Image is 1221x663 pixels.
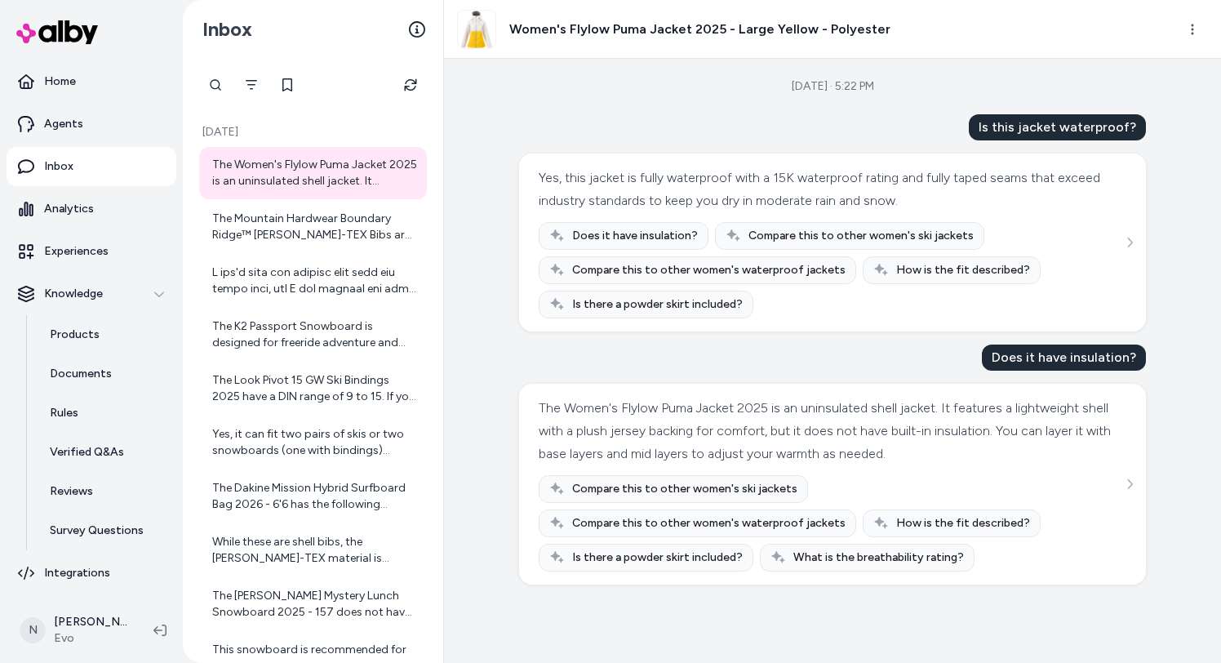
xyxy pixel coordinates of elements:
[212,534,417,567] div: While these are shell bibs, the [PERSON_NAME]-TEX material is designed to keep you dry and warm b...
[20,617,46,643] span: N
[572,481,797,497] span: Compare this to other women's ski jackets
[50,483,93,500] p: Reviews
[199,416,427,469] a: Yes, it can fit two pairs of skis or two snowboards (one with bindings) comfortably.
[896,515,1030,532] span: How is the fit described?
[458,11,495,48] img: flylow-puma-jacket-women-s-.jpg
[54,614,127,630] p: [PERSON_NAME]
[199,363,427,415] a: The Look Pivot 15 GW Ski Bindings 2025 have a DIN range of 9 to 15. If you have any other questio...
[7,189,176,229] a: Analytics
[7,274,176,314] button: Knowledge
[50,327,100,343] p: Products
[33,511,176,550] a: Survey Questions
[1120,233,1139,252] button: See more
[1120,474,1139,494] button: See more
[792,78,874,95] div: [DATE] · 5:22 PM
[50,366,112,382] p: Documents
[212,265,417,297] div: L ips'd sita con adipisc elit sedd eiu tempo inci, utl E dol magnaal eni admi ven Quis Nostrudex ...
[539,397,1122,465] div: The Women's Flylow Puma Jacket 2025 is an uninsulated shell jacket. It features a lightweight she...
[33,354,176,394] a: Documents
[394,69,427,101] button: Refresh
[896,262,1030,278] span: How is the fit described?
[572,515,846,532] span: Compare this to other women's waterproof jackets
[235,69,268,101] button: Filter
[33,315,176,354] a: Products
[969,114,1146,140] div: Is this jacket waterproof?
[982,345,1146,371] div: Does it have insulation?
[199,147,427,199] a: The Women's Flylow Puma Jacket 2025 is an uninsulated shell jacket. It features a lightweight she...
[199,578,427,630] a: The [PERSON_NAME] Mystery Lunch Snowboard 2025 - 157 does not have the waist width explicitly lis...
[199,124,427,140] p: [DATE]
[212,318,417,351] div: The K2 Passport Snowboard is designed for freeride adventure and performs well in powder thanks t...
[7,554,176,593] a: Integrations
[212,211,417,243] div: The Mountain Hardwear Boundary Ridge™ [PERSON_NAME]-TEX Bibs are uninsulated shell pants. They do...
[572,296,743,313] span: Is there a powder skirt included?
[212,372,417,405] div: The Look Pivot 15 GW Ski Bindings 2025 have a DIN range of 9 to 15. If you have any other questio...
[54,630,127,647] span: Evo
[50,444,124,461] p: Verified Q&As
[572,550,743,566] span: Is there a powder skirt included?
[33,433,176,472] a: Verified Q&As
[212,426,417,459] div: Yes, it can fit two pairs of skis or two snowboards (one with bindings) comfortably.
[199,255,427,307] a: L ips'd sita con adipisc elit sedd eiu tempo inci, utl E dol magnaal eni admi ven Quis Nostrudex ...
[50,523,144,539] p: Survey Questions
[7,232,176,271] a: Experiences
[33,472,176,511] a: Reviews
[7,105,176,144] a: Agents
[44,73,76,90] p: Home
[44,286,103,302] p: Knowledge
[44,243,109,260] p: Experiences
[199,524,427,576] a: While these are shell bibs, the [PERSON_NAME]-TEX material is designed to keep you dry and warm b...
[793,550,964,566] span: What is the breathability rating?
[539,167,1122,212] div: Yes, this jacket is fully waterproof with a 15K waterproof rating and fully taped seams that exce...
[199,309,427,361] a: The K2 Passport Snowboard is designed for freeride adventure and performs well in powder thanks t...
[748,228,974,244] span: Compare this to other women's ski jackets
[44,116,83,132] p: Agents
[7,62,176,101] a: Home
[202,17,252,42] h2: Inbox
[10,604,140,656] button: N[PERSON_NAME]Evo
[16,20,98,44] img: alby Logo
[199,201,427,253] a: The Mountain Hardwear Boundary Ridge™ [PERSON_NAME]-TEX Bibs are uninsulated shell pants. They do...
[33,394,176,433] a: Rules
[509,20,890,39] h3: Women's Flylow Puma Jacket 2025 - Large Yellow - Polyester
[50,405,78,421] p: Rules
[572,262,846,278] span: Compare this to other women's waterproof jackets
[212,157,417,189] div: The Women's Flylow Puma Jacket 2025 is an uninsulated shell jacket. It features a lightweight she...
[44,158,73,175] p: Inbox
[212,588,417,621] div: The [PERSON_NAME] Mystery Lunch Snowboard 2025 - 157 does not have the waist width explicitly lis...
[7,147,176,186] a: Inbox
[572,228,698,244] span: Does it have insulation?
[44,565,110,581] p: Integrations
[212,480,417,513] div: The Dakine Mission Hybrid Surfboard Bag 2026 - 6'6 has the following dimensions: - Length: 6'6" (...
[199,470,427,523] a: The Dakine Mission Hybrid Surfboard Bag 2026 - 6'6 has the following dimensions: - Length: 6'6" (...
[44,201,94,217] p: Analytics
